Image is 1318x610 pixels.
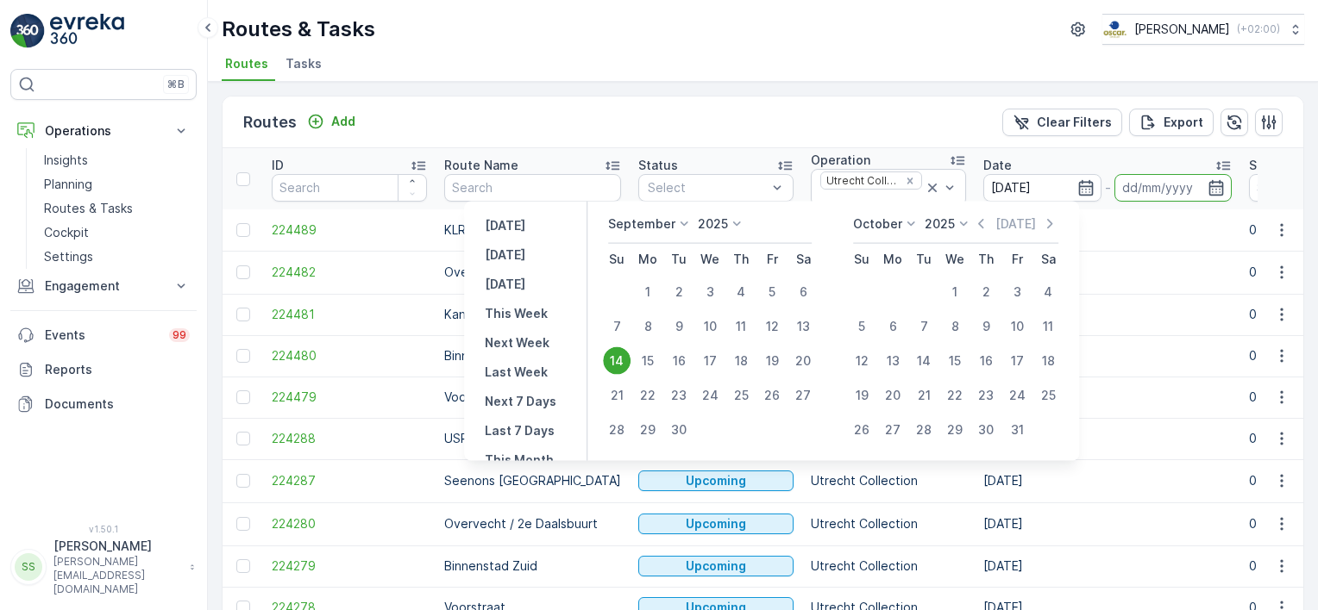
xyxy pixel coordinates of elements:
a: 224280 [272,515,427,532]
div: 3 [696,278,724,306]
a: Routes & Tasks [37,196,197,221]
td: [DATE] [975,418,1240,459]
p: Upcoming [686,557,746,575]
div: 25 [1034,382,1062,409]
p: Seenons [GEOGRAPHIC_DATA] [444,472,621,489]
a: 224481 [272,306,427,323]
p: Voorstraat [444,389,621,406]
div: Toggle Row Selected [236,265,250,279]
div: 21 [910,382,938,409]
button: Tomorrow [478,274,532,295]
th: Saturday [1032,244,1064,275]
p: Overvecht / 2e Daalsbuurt [444,264,621,281]
p: September [608,215,675,233]
div: Toggle Row Selected [236,432,250,445]
p: Add [331,113,355,130]
div: 20 [789,347,817,375]
div: 27 [789,382,817,409]
p: Engagement [45,277,162,295]
p: Upcoming [686,472,746,489]
a: Documents [10,387,197,421]
a: 224288 [272,430,427,447]
p: This Week [485,305,548,322]
a: 224480 [272,347,427,364]
th: Tuesday [663,244,694,275]
div: 25 [727,382,755,409]
p: Binnenstad Zuid [444,557,621,575]
div: 13 [879,347,907,375]
th: Friday [756,244,788,275]
div: 28 [910,416,938,444]
p: Planning [44,176,92,193]
button: Next 7 Days [478,391,563,412]
th: Wednesday [939,244,970,275]
div: 9 [972,313,1000,340]
p: October [853,215,902,233]
p: Documents [45,395,190,413]
td: [DATE] [975,545,1240,587]
div: 22 [941,382,969,409]
div: 11 [1034,313,1062,340]
div: 17 [1003,347,1031,375]
p: Utrecht Collection [811,557,966,575]
p: Next 7 Days [485,393,556,410]
div: 29 [634,416,662,444]
div: 7 [910,313,938,340]
a: Events99 [10,318,197,352]
div: 4 [727,278,755,306]
th: Tuesday [908,244,939,275]
div: 19 [758,347,786,375]
a: Insights [37,148,197,172]
div: 12 [758,313,786,340]
button: [PERSON_NAME](+02:00) [1102,14,1304,45]
a: Cockpit [37,221,197,245]
button: Add [300,111,362,132]
p: Next Week [485,334,549,352]
p: [PERSON_NAME] [53,538,181,555]
div: 14 [910,347,938,375]
div: 24 [696,382,724,409]
p: 2025 [925,215,955,233]
button: Upcoming [638,514,794,534]
div: 26 [848,416,876,444]
td: [DATE] [975,294,1240,335]
p: Last Week [485,364,548,381]
p: Date [983,157,1012,174]
p: Insights [44,152,88,169]
td: [DATE] [975,377,1240,418]
td: [DATE] [975,502,1240,545]
p: Utrecht Collection [811,515,966,532]
p: KLR Regular [444,221,621,239]
button: Clear Filters [1002,109,1122,136]
th: Sunday [846,244,877,275]
p: Status [638,157,678,174]
div: 1 [941,278,969,306]
div: 7 [603,313,631,340]
th: Thursday [970,244,1001,275]
th: Saturday [788,244,819,275]
img: basis-logo_rgb2x.png [1102,20,1127,39]
div: 31 [1003,416,1031,444]
div: 23 [972,382,1000,409]
p: Route Name [444,157,518,174]
p: ⌘B [167,78,185,91]
div: 2 [972,278,1000,306]
button: Last 7 Days [478,420,562,441]
p: This Month [485,451,554,469]
p: Clear Filters [1037,114,1112,131]
div: 6 [879,313,907,340]
p: 99 [173,328,186,342]
div: 18 [727,347,755,375]
p: Select [648,179,767,196]
img: logo_light-DOdMpM7g.png [50,14,124,48]
div: 23 [665,382,693,409]
div: 19 [848,382,876,409]
p: - [1105,177,1111,198]
p: [PERSON_NAME] [1134,21,1230,38]
span: v 1.50.1 [10,524,197,534]
div: 30 [665,416,693,444]
div: 11 [727,313,755,340]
